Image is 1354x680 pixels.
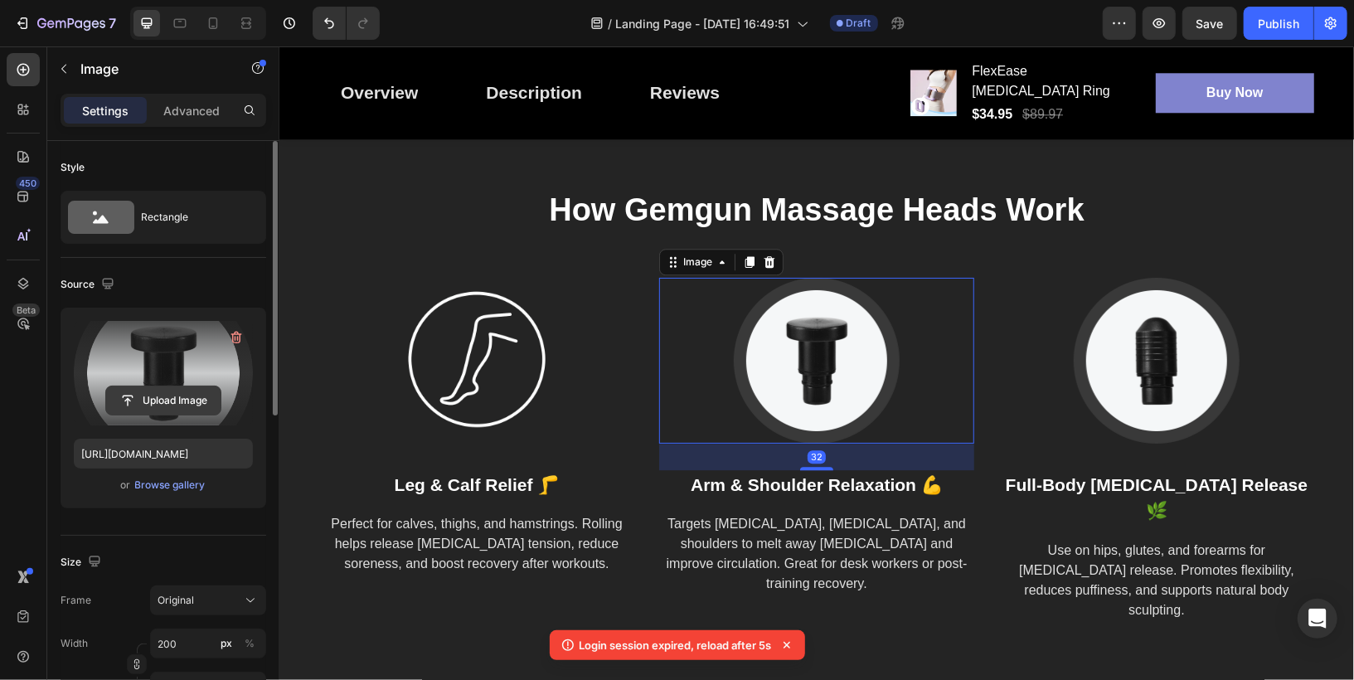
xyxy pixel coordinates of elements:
h2: Rich Text Editor. Editing area: main [12,143,1062,185]
div: Buy Now [927,36,983,56]
label: Frame [61,593,91,608]
button: Save [1182,7,1237,40]
p: Leg & Calf Relief 🦵 [41,425,353,452]
span: Original [158,593,194,608]
label: Width [61,636,88,651]
div: Image [400,208,436,223]
span: Save [1196,17,1224,31]
div: px [221,636,232,651]
input: px% [150,629,266,658]
span: Draft [847,16,871,31]
p: Arm & Shoulder Relaxation 💪 [381,425,693,452]
div: 32 [528,404,546,417]
p: Login session expired, reload after 5s [580,637,772,653]
p: Advanced [163,102,220,119]
span: / [609,15,613,32]
div: Open Intercom Messenger [1298,599,1337,639]
img: Alt Image [794,231,960,397]
button: % [216,634,236,653]
div: Publish [1258,15,1299,32]
div: Style [61,160,85,175]
p: Perfect for calves, thighs, and hamstrings. Rolling helps release [MEDICAL_DATA] tension, reduce ... [41,468,353,527]
div: Rich Text Editor. Editing area: main [40,466,355,549]
div: Size [61,551,104,574]
div: % [245,636,255,651]
p: Targets [MEDICAL_DATA], [MEDICAL_DATA], and shoulders to melt away [MEDICAL_DATA] and improve cir... [381,468,693,547]
div: Rich Text Editor. Editing area: main [380,424,695,454]
div: $34.95 [691,56,735,80]
div: Source [61,274,118,296]
div: Rich Text Editor. Editing area: main [380,466,695,569]
button: Browse gallery [134,477,206,493]
p: Image [80,59,221,79]
span: or [121,475,131,495]
button: 7 [7,7,124,40]
button: Buy Now [876,27,1035,66]
div: Rectangle [141,198,242,236]
img: Alt Image [454,231,620,397]
span: Landing Page - [DATE] 16:49:51 [616,15,790,32]
strong: Full-Body [MEDICAL_DATA] Release 🌿 [726,429,1028,474]
p: Settings [82,102,129,119]
p: Use on hips, glutes, and forearms for [MEDICAL_DATA] release. Promotes flexibility, reduces puffi... [721,494,1033,574]
p: How Gemgun Massage Heads Work [14,145,1060,183]
button: px [240,634,260,653]
div: Rich Text Editor. Editing area: main [720,493,1035,576]
iframe: Design area [279,46,1354,680]
button: Upload Image [105,386,221,415]
div: $89.97 [741,56,785,80]
p: 7 [109,13,116,33]
div: Rich Text Editor. Editing area: main [40,424,355,454]
input: https://example.com/image.jpg [74,439,253,469]
button: Publish [1244,7,1313,40]
div: Beta [12,304,40,317]
img: Alt Image [114,231,280,397]
button: Original [150,585,266,615]
div: Rich Text Editor. Editing area: main [720,424,1035,479]
div: 450 [16,177,40,190]
div: Undo/Redo [313,7,380,40]
div: Browse gallery [135,478,206,493]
